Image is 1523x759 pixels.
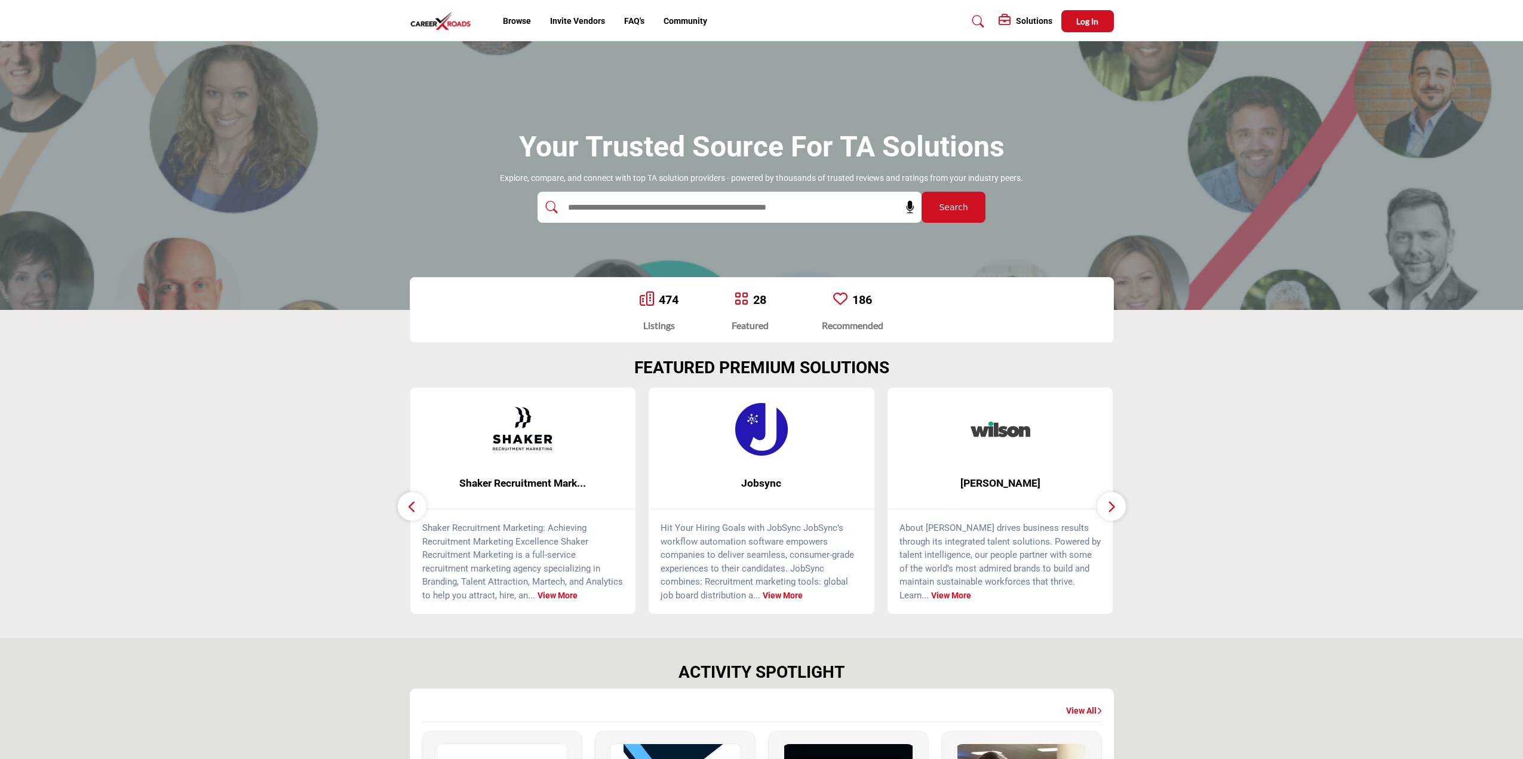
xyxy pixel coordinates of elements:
a: 186 [852,293,872,307]
span: [PERSON_NAME] [905,475,1095,491]
img: Site Logo [410,11,478,31]
h2: ACTIVITY SPOTLIGHT [678,662,845,683]
span: Shaker Recruitment Mark... [428,475,618,491]
a: FAQ's [624,16,644,26]
span: Log In [1076,16,1098,26]
a: Community [664,16,707,26]
span: Jobsync [667,475,856,491]
a: 474 [659,293,678,307]
a: Shaker Recruitment Mark... [410,468,636,499]
h5: Solutions [1016,16,1052,26]
div: Listings [640,318,678,333]
a: [PERSON_NAME] [888,468,1113,499]
a: Go to Featured [734,291,748,308]
span: Search [939,201,968,214]
a: View More [763,591,803,600]
a: View More [538,591,578,600]
b: Shaker Recruitment Marketing [428,468,618,499]
a: View All [1066,705,1102,717]
b: Wilson [905,468,1095,499]
div: Featured [732,318,769,333]
a: 28 [753,293,766,307]
p: Shaker Recruitment Marketing: Achieving Recruitment Marketing Excellence Shaker Recruitment Marke... [422,521,624,602]
a: Jobsync [649,468,874,499]
div: Recommended [822,318,883,333]
p: Explore, compare, and connect with top TA solution providers - powered by thousands of trusted re... [500,173,1023,185]
p: Hit Your Hiring Goals with JobSync JobSync’s workflow automation software empowers companies to d... [661,521,862,602]
p: About [PERSON_NAME] drives business results through its integrated talent solutions. Powered by t... [899,521,1101,602]
span: ... [528,590,535,601]
a: Invite Vendors [550,16,605,26]
button: Search [922,192,985,223]
a: View More [931,591,971,600]
img: Wilson [971,400,1030,459]
img: Shaker Recruitment Marketing [493,400,552,459]
a: Go to Recommended [833,291,848,308]
button: Log In [1061,10,1114,32]
img: Jobsync [732,400,791,459]
span: ... [922,590,929,601]
a: Browse [503,16,531,26]
div: Solutions [999,14,1052,29]
a: Search [960,12,992,31]
h2: FEATURED PREMIUM SOLUTIONS [634,358,889,378]
h1: Your Trusted Source for TA Solutions [519,128,1005,165]
b: Jobsync [667,468,856,499]
span: ... [753,590,760,601]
